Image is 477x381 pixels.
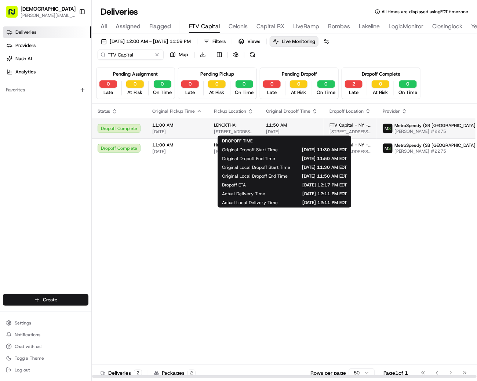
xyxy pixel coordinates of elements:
[266,129,318,135] span: [DATE]
[222,147,278,153] span: Original Dropoff Start Time
[101,369,142,377] div: Deliveries
[116,22,141,31] span: Assigned
[15,355,44,361] span: Toggle Theme
[342,68,420,99] div: Dropoff Complete2Late0At Risk0On Time
[189,22,220,31] span: FTV Capital
[3,365,88,375] button: Log out
[154,80,171,88] button: 0
[290,80,307,88] button: 0
[152,108,195,114] span: Original Pickup Time
[290,200,347,206] span: [DATE] 12:11 PM EDT
[15,320,31,326] span: Settings
[214,122,237,128] span: LENOXTHAI
[15,69,36,75] span: Analytics
[222,156,275,162] span: Original Dropoff End Time
[277,191,347,197] span: [DATE] 12:11 PM EDT
[383,124,393,133] img: metro_speed_logo.png
[432,22,462,31] span: Closinglock
[152,142,202,148] span: 11:00 AM
[167,50,192,60] button: Map
[153,89,172,96] span: On Time
[152,149,202,155] span: [DATE]
[62,107,68,113] div: 💻
[266,108,310,114] span: Original Dropoff Time
[266,122,318,128] span: 11:50 AM
[222,191,265,197] span: Actual Delivery Time
[3,330,88,340] button: Notifications
[236,80,253,88] button: 0
[3,353,88,363] button: Toggle Theme
[256,22,284,31] span: Capital RX
[98,50,164,60] input: Type to search
[101,22,107,31] span: All
[149,22,171,31] span: Flagged
[3,66,91,78] a: Analytics
[372,80,389,88] button: 0
[329,122,371,128] span: FTV Capital - NY - Floor 33
[260,68,339,99] div: Pending Dropoff0Late0At Risk0On Time
[15,106,56,113] span: Knowledge Base
[3,53,91,65] a: Nash AI
[373,89,388,96] span: At Risk
[179,51,188,58] span: Map
[310,369,346,377] p: Rows per page
[126,80,144,88] button: 0
[398,89,417,96] span: On Time
[349,89,358,96] span: Late
[214,129,254,135] span: [STREET_ADDRESS][US_STATE]
[128,89,143,96] span: At Risk
[98,36,194,47] button: [DATE] 12:00 AM - [DATE] 11:59 PM
[201,71,234,77] div: Pending Pickup
[383,144,393,153] img: metro_speed_logo.png
[214,149,254,155] span: [STREET_ADDRESS][US_STATE]
[258,182,347,188] span: [DATE] 12:17 PM EDT
[383,108,400,114] span: Provider
[317,80,335,88] button: 0
[178,68,257,99] div: Pending Pickup0Late0At Risk0On Time
[7,107,13,113] div: 📗
[21,12,76,18] span: [PERSON_NAME][EMAIL_ADDRESS][DOMAIN_NAME]
[4,103,59,116] a: 📗Knowledge Base
[282,71,317,77] div: Pending Dropoff
[214,108,246,114] span: Pickup Location
[21,5,76,12] button: [DEMOGRAPHIC_DATA]
[98,108,110,114] span: Status
[154,369,196,377] div: Packages
[267,89,277,96] span: Late
[229,22,248,31] span: Celonis
[19,47,121,55] input: Clear
[291,89,306,96] span: At Risk
[222,200,278,206] span: Actual Local Delivery Time
[290,147,347,153] span: [DATE] 11:30 AM EDT
[399,80,417,88] button: 0
[181,80,199,88] button: 0
[7,70,21,83] img: 1736555255976-a54dd68f-1ca7-489b-9aae-adbdc363a1c4
[52,124,89,130] a: Powered byPylon
[329,108,364,114] span: Dropoff Location
[185,89,195,96] span: Late
[15,42,36,49] span: Providers
[222,173,288,179] span: Original Local Dropoff End Time
[210,89,225,96] span: At Risk
[302,164,347,170] span: [DATE] 11:30 AM EDT
[15,332,40,338] span: Notifications
[3,341,88,352] button: Chat with us!
[15,344,41,349] span: Chat with us!
[282,38,315,45] span: Live Monitoring
[200,36,229,47] button: Filters
[113,71,158,77] div: Pending Assignment
[263,80,281,88] button: 0
[383,369,408,377] div: Page 1 of 1
[69,106,118,113] span: API Documentation
[3,294,88,306] button: Create
[328,22,350,31] span: Bombas
[212,38,226,45] span: Filters
[270,36,318,47] button: Live Monitoring
[99,80,117,88] button: 0
[3,26,91,38] a: Deliveries
[389,22,423,31] span: LogicMonitor
[359,22,380,31] span: Lakeline
[317,89,335,96] span: On Time
[247,50,258,60] button: Refresh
